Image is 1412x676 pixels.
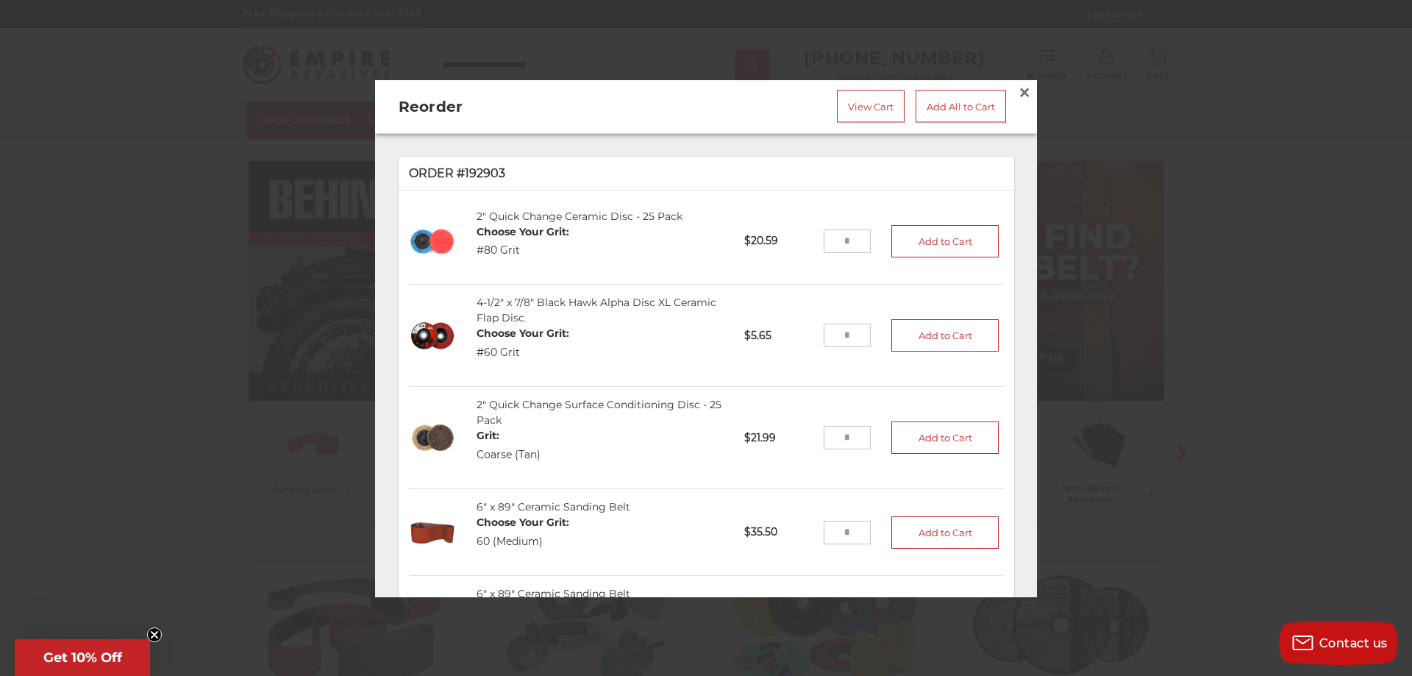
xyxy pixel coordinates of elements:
[477,500,630,513] a: 6" x 89" Ceramic Sanding Belt
[399,95,641,117] h2: Reorder
[409,312,457,360] img: 4-1/2
[477,224,569,239] dt: Choose Your Grit:
[1319,636,1388,650] span: Contact us
[477,398,721,427] a: 2" Quick Change Surface Conditioning Disc - 25 Pack
[409,217,457,265] img: 2
[837,90,905,122] a: View Cart
[1013,80,1036,104] a: Close
[477,587,630,600] a: 6" x 89" Ceramic Sanding Belt
[147,627,162,642] button: Close teaser
[477,296,716,324] a: 4-1/2" x 7/8" Black Hawk Alpha Disc XL Ceramic Flap Disc
[409,508,457,556] img: 6
[409,164,1004,182] p: Order #192903
[409,595,457,643] img: 6
[477,534,569,549] dd: 60 (Medium)
[15,639,150,676] div: Get 10% OffClose teaser
[734,419,823,455] p: $21.99
[43,650,122,666] span: Get 10% Off
[477,515,569,530] dt: Choose Your Grit:
[477,447,541,463] dd: Coarse (Tan)
[1280,621,1397,665] button: Contact us
[891,516,999,548] button: Add to Cart
[477,345,569,360] dd: #60 Grit
[734,317,823,353] p: $5.65
[891,319,999,352] button: Add to Cart
[477,209,682,222] a: 2" Quick Change Ceramic Disc - 25 Pack
[916,90,1006,122] a: Add All to Cart
[891,421,999,454] button: Add to Cart
[477,243,569,258] dd: #80 Grit
[477,326,569,341] dt: Choose Your Grit:
[891,224,999,257] button: Add to Cart
[409,414,457,462] img: 2
[734,223,823,259] p: $20.59
[477,428,541,444] dt: Grit:
[1018,77,1031,106] span: ×
[734,514,823,550] p: $35.50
